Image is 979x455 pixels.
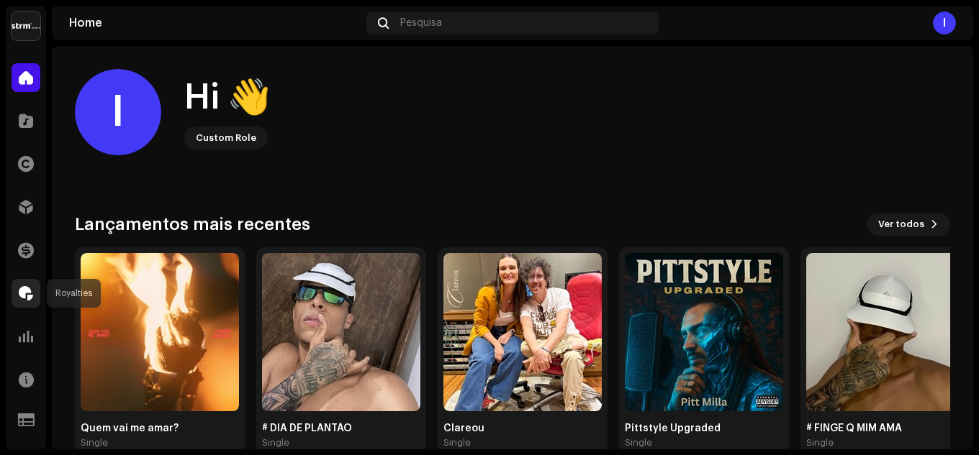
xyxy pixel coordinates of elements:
img: 2218f879-968c-4349-b6b3-2e2afd107cfd [262,253,420,411]
div: Pittstyle Upgraded [625,423,783,434]
div: Single [806,437,834,449]
div: Single [262,437,289,449]
div: Single [443,437,471,449]
div: Single [81,437,108,449]
img: b344e886-d37f-416d-9f1f-11cbcc151081 [81,253,239,411]
div: # FINGE Q MIM AMA [806,423,965,434]
img: 5d71ee6a-0996-498d-b062-d0b4e1b021ac [806,253,965,411]
button: Ver todos [867,213,950,236]
div: Single [625,437,652,449]
div: Hi 👋 [184,75,271,121]
span: Ver todos [878,210,924,239]
div: Home [69,17,361,29]
h3: Lançamentos mais recentes [75,213,310,236]
div: I [75,69,161,155]
div: I [933,12,956,35]
img: 3800b17a-458d-413b-94a4-4fa0ee51d484 [443,253,602,411]
div: Custom Role [196,129,256,147]
img: 408b884b-546b-4518-8448-1008f9c76b02 [12,12,40,40]
span: Pesquisa [400,17,442,29]
div: # DIA DE PLANTÃO [262,423,420,434]
div: Clareou [443,423,602,434]
img: 67d25470-4dc6-4cad-81e9-3c527bdd78bd [625,253,783,411]
div: Quem vai me amar? [81,423,239,434]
